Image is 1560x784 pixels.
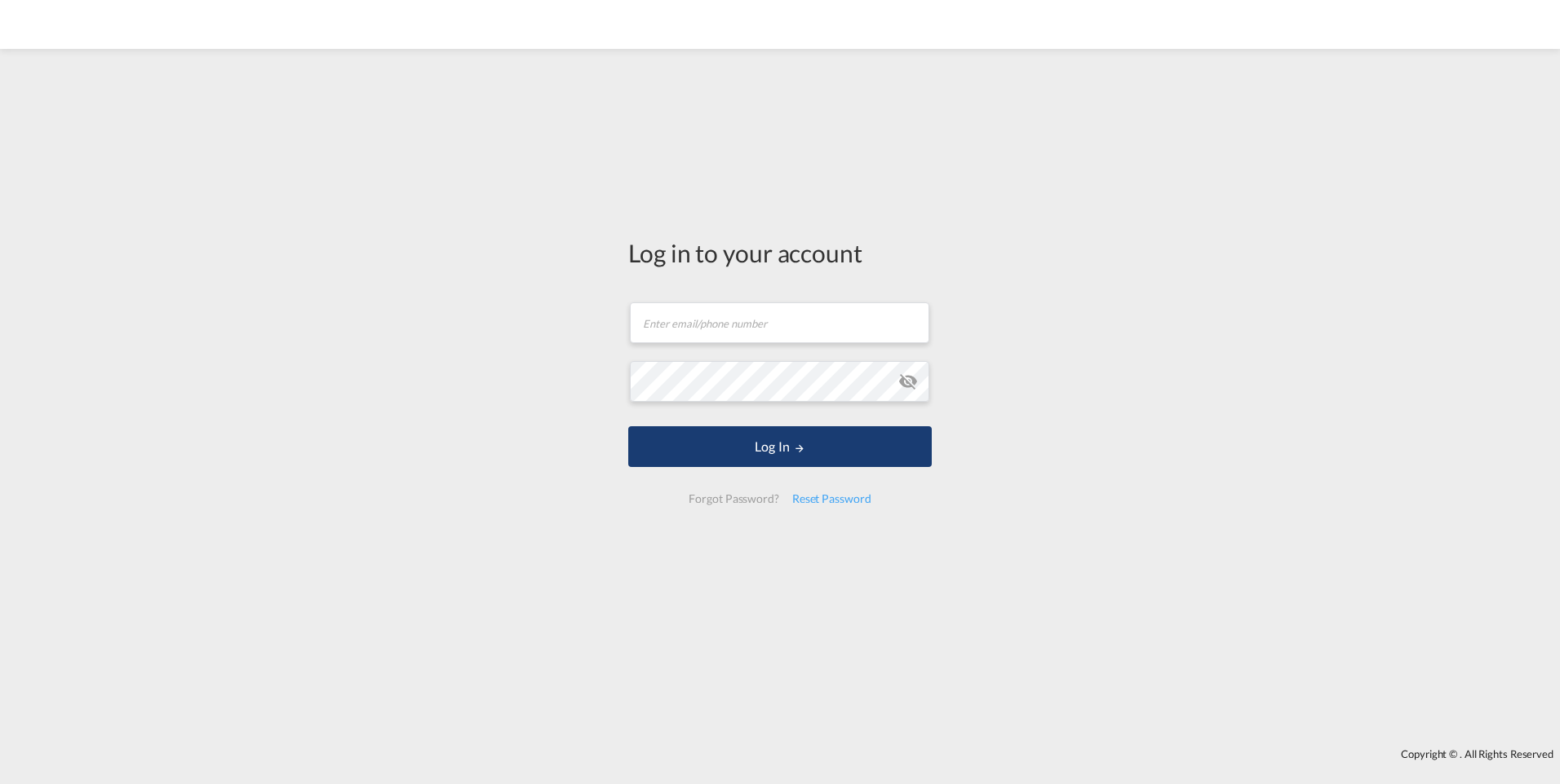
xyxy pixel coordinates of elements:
[682,484,785,513] div: Forgot Password?
[898,372,918,391] md-icon: icon-eye-off
[628,236,932,270] div: Log in to your account
[786,484,878,513] div: Reset Password
[630,302,929,343] input: Enter email/phone number
[628,426,932,467] button: LOGIN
